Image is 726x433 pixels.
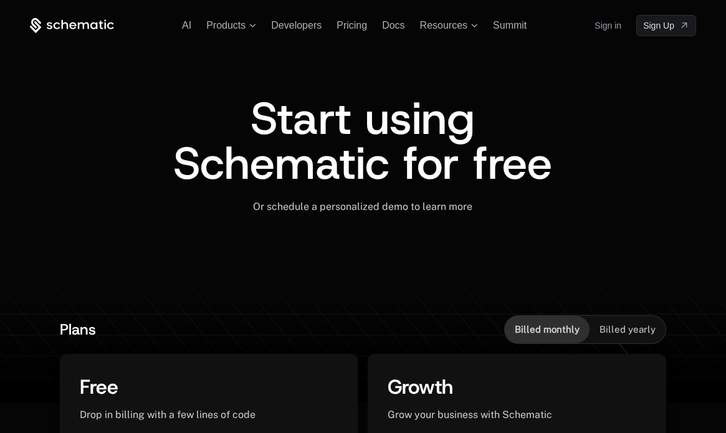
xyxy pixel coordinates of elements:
span: Sign Up [643,19,674,32]
span: Billed monthly [515,323,580,336]
a: Sign in [595,16,621,36]
span: Start using Schematic for free [173,88,552,193]
a: Developers [271,20,322,31]
a: Pricing [337,20,367,31]
span: Free [80,374,118,400]
span: Or schedule a personalized demo to learn more [253,201,472,212]
a: Docs [382,20,404,31]
span: Products [206,20,246,31]
a: AI [182,20,191,31]
a: [object Object] [636,15,696,36]
span: Resources [420,20,467,31]
span: Drop in billing with a few lines of code [80,409,256,421]
span: Growth [388,374,453,400]
span: Grow your business with Schematic [388,409,552,421]
a: Summit [493,20,527,31]
span: Billed yearly [599,323,656,336]
span: Plans [60,320,96,340]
